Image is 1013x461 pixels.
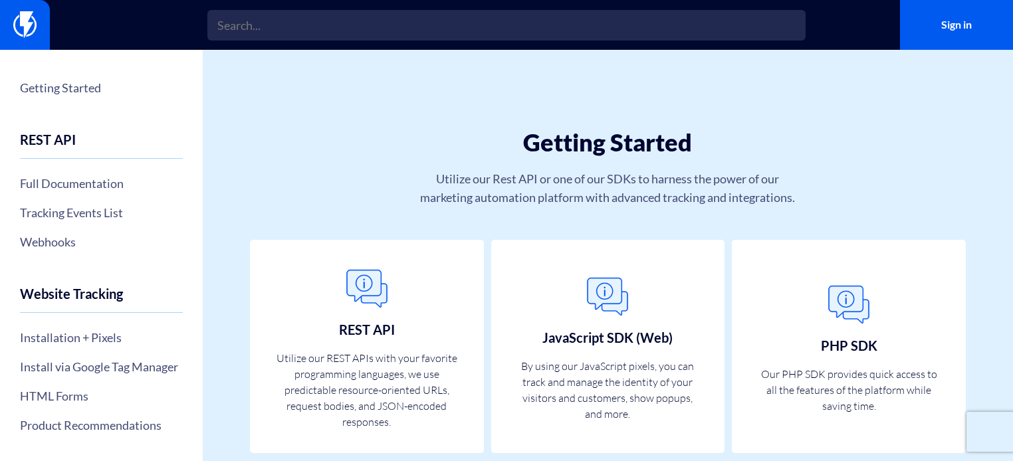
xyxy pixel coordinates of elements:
[514,358,701,422] p: By using our JavaScript pixels, you can track and manage the identity of your visitors and custom...
[273,350,460,430] p: Utilize our REST APIs with your favorite programming languages, we use predictable resource-orien...
[339,322,395,337] h3: REST API
[20,385,183,407] a: HTML Forms
[20,355,183,378] a: Install via Google Tag Manager
[491,240,725,453] a: JavaScript SDK (Web) By using our JavaScript pixels, you can track and manage the identity of you...
[340,262,394,316] img: General.png
[282,130,933,156] h1: Getting Started
[20,286,183,313] h4: Website Tracking
[250,240,484,453] a: REST API Utilize our REST APIs with your favorite programming languages, we use predictable resou...
[581,270,634,323] img: General.png
[755,366,943,414] p: Our PHP SDK provides quick access to all the features of the platform while saving time.
[542,330,673,345] h3: JavaScript SDK (Web)
[20,326,183,349] a: Installation + Pixels
[20,76,183,99] a: Getting Started
[413,169,804,207] p: Utilize our Rest API or one of our SDKs to harness the power of our marketing automation platform...
[732,240,966,453] a: PHP SDK Our PHP SDK provides quick access to all the features of the platform while saving time.
[821,338,877,353] h3: PHP SDK
[20,132,183,159] h4: REST API
[20,414,183,436] a: Product Recommendations
[207,10,806,41] input: Search...
[20,201,183,224] a: Tracking Events List
[20,172,183,195] a: Full Documentation
[822,278,875,331] img: General.png
[20,230,183,253] a: Webhooks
